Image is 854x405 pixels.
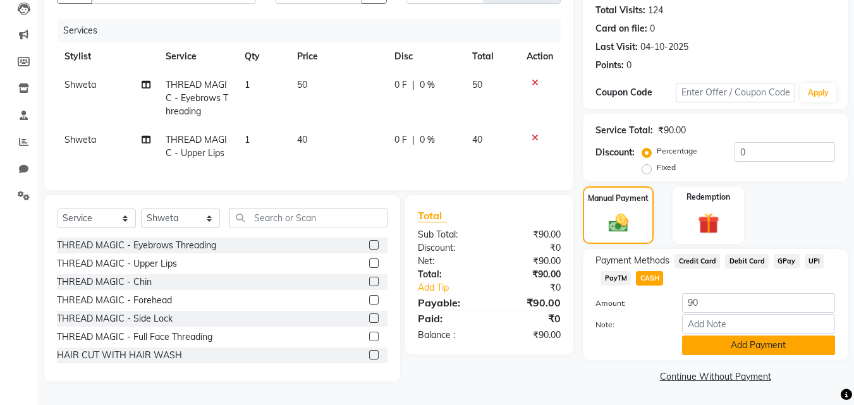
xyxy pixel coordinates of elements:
div: Net: [408,255,489,268]
img: _gift.svg [692,210,726,236]
div: ₹90.00 [489,295,570,310]
span: THREAD MAGIC - Eyebrows Threading [166,79,228,117]
input: Enter Offer / Coupon Code [676,83,795,102]
div: ₹90.00 [658,124,686,137]
span: THREAD MAGIC - Upper Lips [166,134,227,159]
span: Shweta [64,79,96,90]
div: 0 [650,22,655,35]
div: 0 [626,59,631,72]
div: ₹90.00 [489,329,570,342]
input: Search or Scan [229,208,387,227]
th: Price [290,42,387,71]
div: ₹0 [503,281,571,294]
span: | [412,133,415,147]
label: Redemption [686,191,730,203]
label: Fixed [657,162,676,173]
th: Action [519,42,561,71]
label: Note: [586,319,672,330]
input: Add Note [682,314,835,334]
input: Amount [682,293,835,313]
label: Amount: [586,298,672,309]
span: 50 [297,79,307,90]
div: ₹0 [489,311,570,326]
div: THREAD MAGIC - Forehead [57,294,172,307]
button: Add Payment [682,335,835,355]
div: 04-10-2025 [640,40,688,54]
span: Total [418,209,447,222]
div: ₹90.00 [489,268,570,281]
div: Sub Total: [408,228,489,241]
th: Qty [237,42,290,71]
div: HAIR CUT WITH HAIR WASH [57,349,182,362]
span: 0 % [420,78,435,92]
span: 50 [472,79,482,90]
div: Total Visits: [595,4,645,17]
span: Shweta [64,134,96,145]
div: Coupon Code [595,86,675,99]
span: 40 [297,134,307,145]
div: Card on file: [595,22,647,35]
span: 40 [472,134,482,145]
th: Disc [387,42,464,71]
div: Services [58,19,570,42]
span: CASH [636,271,663,286]
div: ₹0 [489,241,570,255]
span: 0 F [394,78,407,92]
button: Apply [800,83,836,102]
span: Debit Card [725,254,769,269]
div: Payable: [408,295,489,310]
span: Payment Methods [595,254,669,267]
span: Credit Card [674,254,720,269]
div: THREAD MAGIC - Full Face Threading [57,330,212,344]
div: THREAD MAGIC - Side Lock [57,312,173,325]
a: Continue Without Payment [585,370,845,384]
span: 0 % [420,133,435,147]
div: Balance : [408,329,489,342]
th: Total [465,42,520,71]
span: 1 [245,134,250,145]
div: Total: [408,268,489,281]
th: Stylist [57,42,158,71]
div: Service Total: [595,124,653,137]
span: UPI [805,254,824,269]
th: Service [158,42,237,71]
label: Percentage [657,145,697,157]
div: ₹90.00 [489,255,570,268]
div: Discount: [408,241,489,255]
a: Add Tip [408,281,503,294]
div: Paid: [408,311,489,326]
div: Points: [595,59,624,72]
div: THREAD MAGIC - Upper Lips [57,257,177,270]
div: THREAD MAGIC - Eyebrows Threading [57,239,216,252]
img: _cash.svg [602,212,635,234]
span: 0 F [394,133,407,147]
span: GPay [774,254,800,269]
span: | [412,78,415,92]
div: Discount: [595,146,635,159]
label: Manual Payment [588,193,649,204]
span: 1 [245,79,250,90]
div: Last Visit: [595,40,638,54]
span: PayTM [601,271,631,286]
div: ₹90.00 [489,228,570,241]
div: 124 [648,4,663,17]
div: THREAD MAGIC - Chin [57,275,152,289]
